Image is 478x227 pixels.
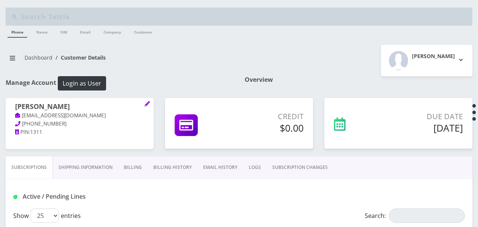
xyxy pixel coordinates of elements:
[100,26,125,37] a: Company
[381,111,463,122] p: Due Date
[197,156,243,178] a: EMAIL HISTORY
[57,26,71,37] a: SIM
[233,122,304,133] h5: $0.00
[118,156,148,178] a: Billing
[245,76,472,83] h1: Overview
[381,122,463,133] h5: [DATE]
[6,50,233,71] nav: breadcrumb
[233,111,304,122] p: Credit
[267,156,333,178] a: SUBSCRIPTION CHANGES
[58,76,106,90] button: Login as User
[389,209,465,223] input: Search:
[31,209,59,223] select: Showentries
[13,209,81,223] label: Show entries
[130,26,156,37] a: Customer
[6,156,53,178] a: Subscriptions
[56,78,106,87] a: Login as User
[15,103,144,112] h1: [PERSON_NAME]
[365,209,465,223] label: Search:
[15,112,106,120] a: [EMAIL_ADDRESS][DOMAIN_NAME]
[32,26,51,37] a: Name
[8,26,27,38] a: Phone
[30,129,42,135] span: 1311
[381,45,472,76] button: [PERSON_NAME]
[412,53,455,60] h2: [PERSON_NAME]
[53,156,118,178] a: Shipping Information
[21,9,470,24] input: Search Teltik
[22,120,66,127] span: [PHONE_NUMBER]
[243,156,267,178] a: LOGS
[13,195,17,199] img: Active / Pending Lines
[52,54,106,61] li: Customer Details
[25,54,52,61] a: Dashboard
[6,76,233,90] h1: Manage Account
[76,26,94,37] a: Email
[15,129,30,136] a: PIN:
[148,156,197,178] a: Billing History
[13,193,156,200] h1: Active / Pending Lines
